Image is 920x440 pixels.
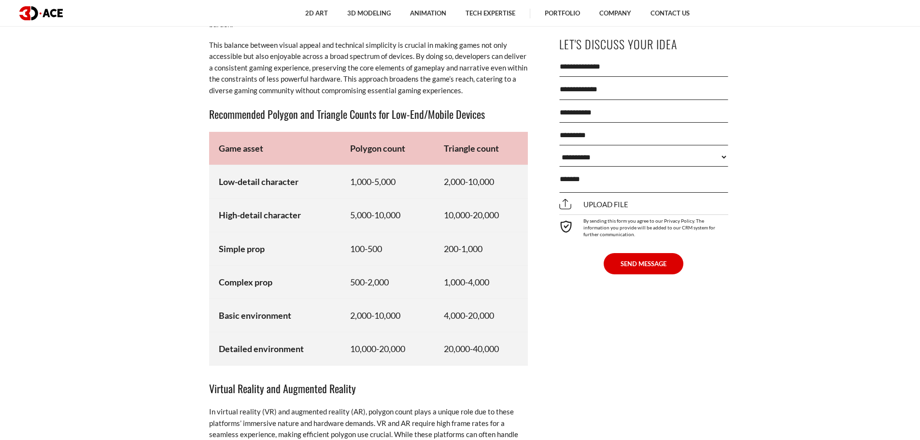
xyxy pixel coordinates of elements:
td: 2,000-10,000 [434,165,528,199]
strong: Basic environment [219,310,291,321]
p: This balance between visual appeal and technical simplicity is crucial in making games not only a... [209,40,528,96]
td: 10,000-20,000 [434,199,528,232]
strong: Polygon count [350,143,405,154]
td: 5,000-10,000 [340,199,434,232]
td: 10,000-20,000 [340,332,434,365]
strong: Simple prop [219,243,265,254]
div: By sending this form you agree to our Privacy Policy. The information you provide will be added t... [559,214,728,238]
td: 4,000-20,000 [434,298,528,332]
p: Let's Discuss Your Idea [559,33,728,55]
h3: Virtual Reality and Augmented Reality [209,380,528,397]
td: 2,000-10,000 [340,298,434,332]
button: SEND MESSAGE [604,253,683,274]
td: 200-1,000 [434,232,528,265]
span: Upload file [559,200,628,209]
strong: Detailed environment [219,343,304,354]
td: 1,000-5,000 [340,165,434,199]
td: 100-500 [340,232,434,265]
strong: Complex prop [219,277,272,287]
td: 500-2,000 [340,265,434,298]
strong: High-detail character [219,210,301,220]
strong: Triangle count [444,143,499,154]
strong: Low-detail character [219,176,298,187]
td: 20,000-40,000 [434,332,528,365]
h3: Recommended Polygon and Triangle Counts for Low-End/Mobile Devices [209,106,528,122]
td: 1,000-4,000 [434,265,528,298]
img: logo dark [19,6,63,20]
strong: Game asset [219,143,263,154]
